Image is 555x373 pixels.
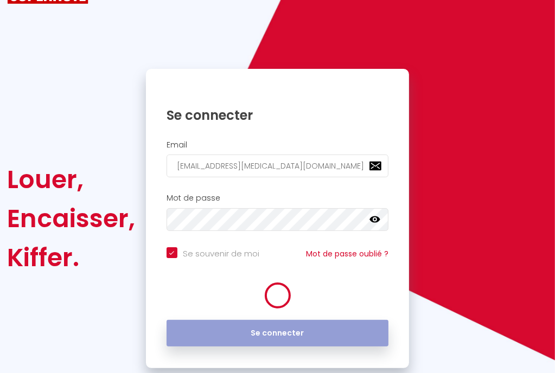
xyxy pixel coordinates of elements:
div: Kiffer. [7,238,135,277]
button: Se connecter [167,320,388,347]
input: Ton Email [167,155,388,177]
a: Mot de passe oublié ? [306,248,388,259]
div: Encaisser, [7,199,135,238]
h2: Mot de passe [167,194,388,203]
button: Ouvrir le widget de chat LiveChat [9,4,41,37]
div: Louer, [7,160,135,199]
h2: Email [167,140,388,150]
h1: Se connecter [167,107,388,124]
